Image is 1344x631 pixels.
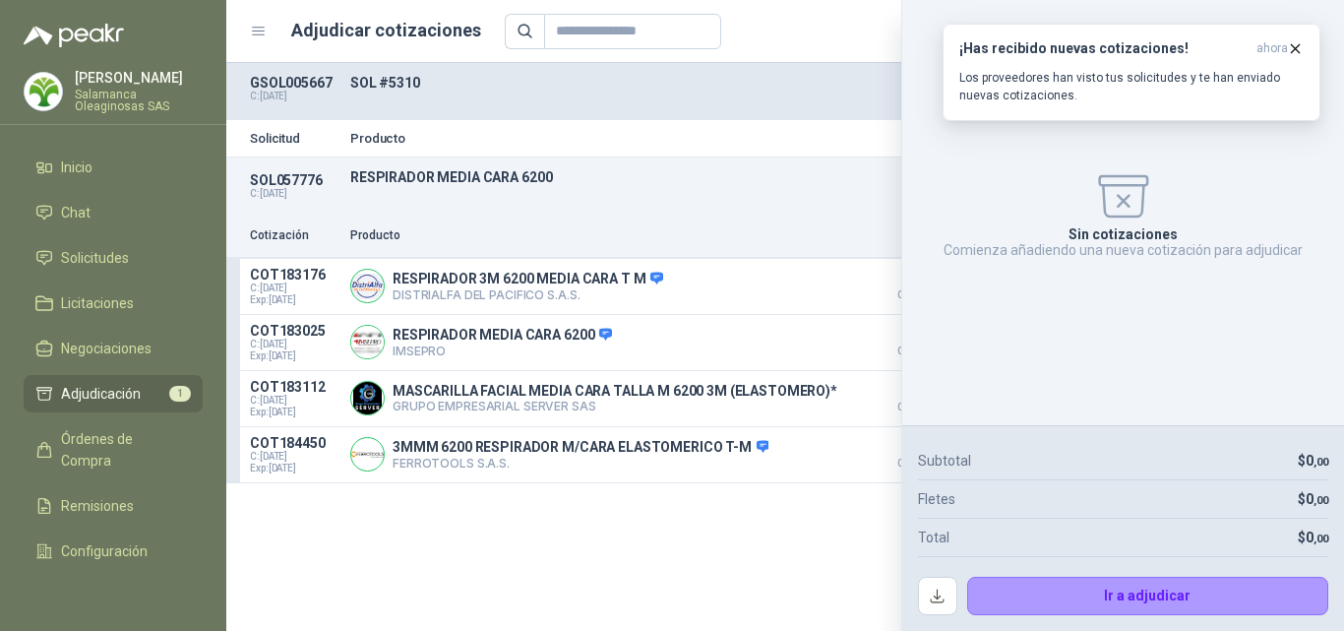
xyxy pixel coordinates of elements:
p: FERROTOOLS S.A.S. [393,456,768,471]
span: Adjudicación [61,383,141,405]
a: Remisiones [24,487,203,525]
span: Remisiones [61,495,134,517]
a: Configuración [24,533,203,570]
p: Los proveedores han visto tus solicitudes y te han enviado nuevas cotizaciones. [959,69,1304,104]
p: 3MMM 6200 RESPIRADOR M/CARA ELASTOMERICO T-M [393,439,768,457]
span: Órdenes de Compra [61,428,184,472]
button: Ir a adjudicar [967,577,1329,616]
p: Precio [868,226,966,245]
a: Solicitudes [24,239,203,277]
p: RESPIRADOR MEDIA CARA 6200 [350,169,1037,185]
span: Crédito 30 días [868,347,966,356]
p: Fletes [918,488,955,510]
p: GSOL005667 [250,75,338,91]
p: COT184450 [250,435,338,451]
p: $ 691.020 [868,323,966,356]
img: Logo peakr [24,24,124,47]
p: SOL #5310 [350,75,1037,91]
span: 0 [1306,453,1328,469]
span: Exp: [DATE] [250,350,338,362]
span: C: [DATE] [250,451,338,463]
span: Crédito 30 días [868,459,966,469]
p: Cotización [250,226,338,245]
p: SOL057776 [250,172,338,188]
span: Negociaciones [61,338,152,359]
img: Company Logo [351,438,384,471]
p: $ [1298,488,1328,510]
span: C: [DATE] [250,395,338,407]
p: $ [1298,527,1328,548]
img: Company Logo [351,270,384,302]
span: 1 [169,386,191,402]
p: COT183025 [250,323,338,339]
p: $ 911.213 [868,435,966,469]
p: IMSEPRO [393,344,612,358]
span: ,00 [1313,533,1328,545]
p: C: [DATE] [250,91,338,102]
p: Sin cotizaciones [1069,226,1178,242]
p: Producto [350,132,1037,145]
img: Company Logo [25,73,62,110]
span: Crédito 30 días [868,290,966,300]
span: Solicitudes [61,247,129,269]
p: Producto [350,226,856,245]
p: Comienza añadiendo una nueva cotización para adjudicar [944,242,1303,258]
span: 0 [1306,491,1328,507]
span: 0 [1306,530,1328,545]
p: RESPIRADOR 3M 6200 MEDIA CARA T M [393,271,663,288]
span: Chat [61,202,91,223]
img: Company Logo [351,382,384,414]
p: Subtotal [918,450,971,472]
p: $ [1298,450,1328,472]
p: C: [DATE] [250,188,338,200]
span: Inicio [61,157,92,178]
p: Total [918,527,949,548]
p: COT183112 [250,379,338,395]
p: $ 731.612 [868,379,966,412]
span: Crédito 30 días [868,403,966,412]
span: Configuración [61,540,148,562]
span: Exp: [DATE] [250,407,338,418]
span: C: [DATE] [250,339,338,350]
p: RESPIRADOR MEDIA CARA 6200 [393,327,612,345]
span: Exp: [DATE] [250,463,338,474]
h1: Adjudicar cotizaciones [291,17,481,44]
span: ahora [1256,40,1288,57]
p: Salamanca Oleaginosas SAS [75,89,203,112]
span: Licitaciones [61,292,134,314]
p: $ 647.253 [868,267,966,300]
img: Company Logo [351,326,384,358]
h3: ¡Has recibido nuevas cotizaciones! [959,40,1249,57]
a: Manuales y ayuda [24,578,203,615]
a: Adjudicación1 [24,375,203,412]
button: ¡Has recibido nuevas cotizaciones!ahora Los proveedores han visto tus solicitudes y te han enviad... [943,24,1320,121]
p: COT183176 [250,267,338,283]
p: Solicitud [250,132,338,145]
a: Licitaciones [24,284,203,322]
p: [PERSON_NAME] [75,71,203,85]
p: GRUPO EMPRESARIAL SERVER SAS [393,399,837,413]
a: Inicio [24,149,203,186]
span: ,00 [1313,494,1328,507]
a: Órdenes de Compra [24,420,203,479]
a: Negociaciones [24,330,203,367]
span: C: [DATE] [250,283,338,294]
p: MASCARILLA FACIAL MEDIA CARA TALLA M 6200 3M (ELASTOMERO)* [393,383,837,399]
span: ,00 [1313,456,1328,469]
a: Chat [24,194,203,231]
p: DISTRIALFA DEL PACIFICO S.A.S. [393,287,663,302]
span: Exp: [DATE] [250,294,338,306]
